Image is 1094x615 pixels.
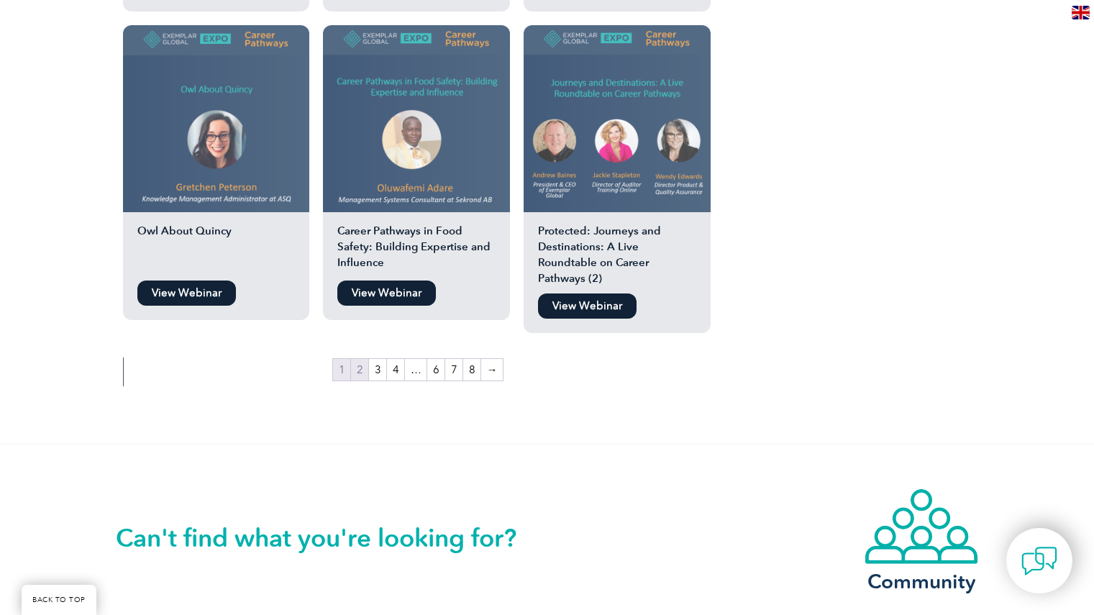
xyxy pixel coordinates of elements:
[351,359,368,381] a: Page 2
[22,585,96,615] a: BACK TO TOP
[864,488,979,591] a: Community
[137,281,236,306] a: View Webinar
[333,359,350,381] span: Page 1
[323,223,510,273] h2: Career Pathways in Food Safety: Building Expertise and Influence
[1072,6,1090,19] img: en
[864,488,979,565] img: icon-community.webp
[427,359,445,381] a: Page 6
[123,357,713,386] nav: Product Pagination
[123,25,310,273] a: Owl About Quincy
[323,25,510,212] img: Oluwafemi
[524,25,711,286] a: Protected: Journeys and Destinations: A Live Roundtable on Career Pathways (2)
[538,293,637,319] a: View Webinar
[369,359,386,381] a: Page 3
[405,359,427,381] span: …
[323,25,510,273] a: Career Pathways in Food Safety: Building Expertise and Influence
[481,359,503,381] a: →
[445,359,462,381] a: Page 7
[123,25,310,212] img: ASQ
[337,281,436,306] a: View Webinar
[864,573,979,591] h3: Community
[387,359,404,381] a: Page 4
[1021,543,1057,579] img: contact-chat.png
[463,359,480,381] a: Page 8
[524,25,711,212] img: Journeys and Destinations: A Live Roundtable on Career Pathways (2)
[123,223,310,273] h2: Owl About Quincy
[116,527,547,550] h2: Can't find what you're looking for?
[524,223,711,286] h2: Protected: Journeys and Destinations: A Live Roundtable on Career Pathways (2)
